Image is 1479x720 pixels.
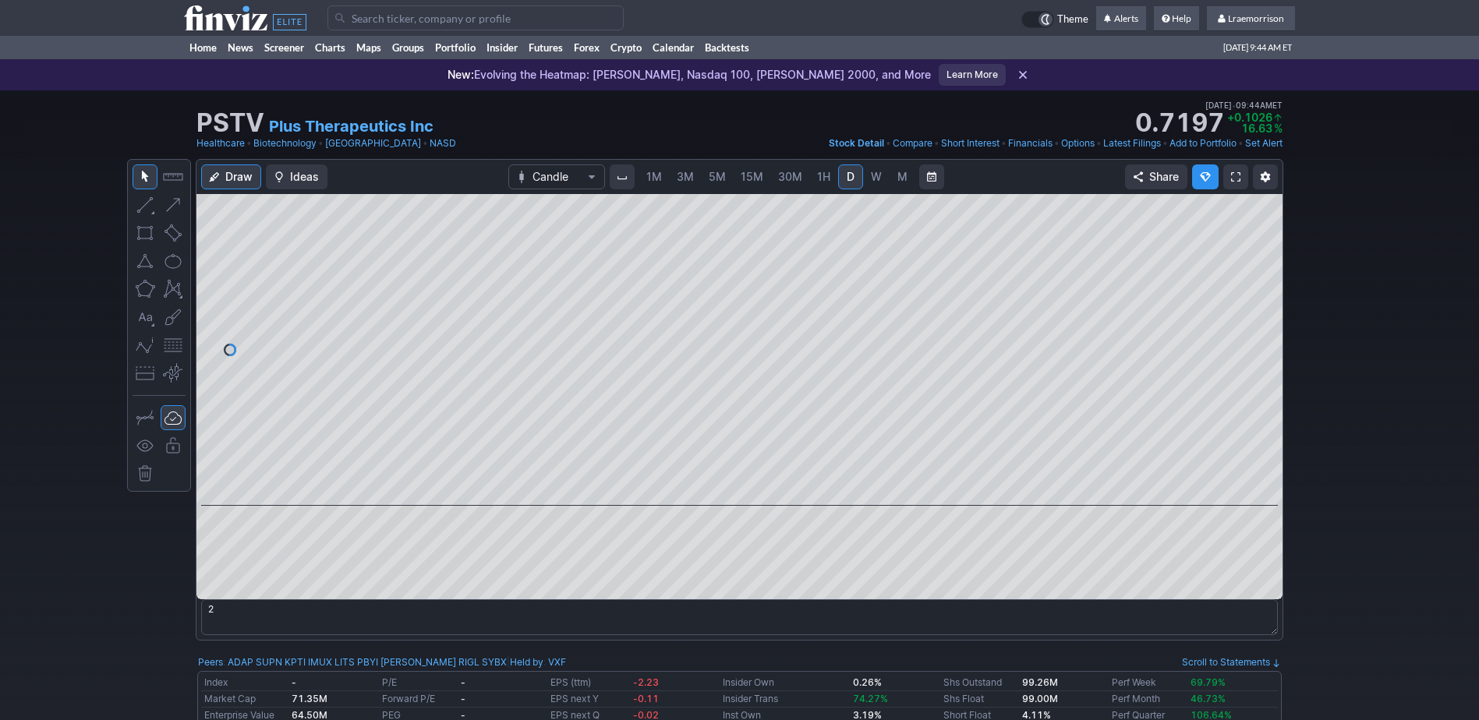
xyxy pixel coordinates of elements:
[1228,12,1284,24] span: Lraemorrison
[290,169,319,185] span: Ideas
[702,164,733,189] a: 5M
[161,405,186,430] button: Drawings Autosave: On
[133,433,157,458] button: Hide drawings
[771,164,809,189] a: 30M
[510,656,543,668] a: Held by
[482,655,507,670] a: SYBX
[310,36,351,59] a: Charts
[1245,136,1283,151] a: Set Alert
[285,655,306,670] a: KPTI
[198,656,223,668] a: Peers
[1169,136,1237,151] a: Add to Portfolio
[1096,6,1146,31] a: Alerts
[379,675,458,691] td: P/E
[201,675,288,691] td: Index
[201,691,288,708] td: Market Cap
[133,333,157,358] button: Elliott waves
[266,164,327,189] button: Ideas
[256,655,282,670] a: SUPN
[351,36,387,59] a: Maps
[1008,136,1053,151] a: Financials
[507,655,566,670] div: | :
[864,164,889,189] a: W
[1022,676,1058,688] b: 99.26M
[133,461,157,486] button: Remove all autosaved drawings
[133,192,157,217] button: Line
[1232,98,1236,112] span: •
[1135,111,1224,136] strong: 0.7197
[161,221,186,245] button: Rotated rectangle
[430,136,456,151] a: NASD
[327,5,624,30] input: Search
[639,164,669,189] a: 1M
[1223,164,1248,189] a: Fullscreen
[461,693,465,704] b: -
[670,164,701,189] a: 3M
[838,164,863,189] a: D
[890,164,915,189] a: M
[448,68,474,81] span: New:
[133,277,157,302] button: Polygon
[1057,11,1088,28] span: Theme
[940,675,1019,691] td: Shs Outstand
[547,691,629,708] td: EPS next Y
[481,36,523,59] a: Insider
[709,170,726,183] span: 5M
[1021,11,1088,28] a: Theme
[259,36,310,59] a: Screener
[387,36,430,59] a: Groups
[646,170,662,183] span: 1M
[508,164,605,189] button: Chart Type
[269,115,433,137] a: Plus Therapeutics Inc
[133,305,157,330] button: Text
[1238,136,1244,151] span: •
[817,170,830,183] span: 1H
[734,164,770,189] a: 15M
[133,164,157,189] button: Mouse
[423,136,428,151] span: •
[133,249,157,274] button: Triangle
[568,36,605,59] a: Forex
[940,691,1019,708] td: Shs Float
[161,249,186,274] button: Ellipse
[1054,136,1060,151] span: •
[308,655,332,670] a: IMUX
[934,136,939,151] span: •
[198,655,507,670] div: :
[1227,111,1272,124] span: +0.1026
[853,693,888,704] span: 74.27%
[829,137,884,149] span: Stock Detail
[1096,136,1102,151] span: •
[357,655,378,670] a: PBYI
[720,675,850,691] td: Insider Own
[893,136,932,151] a: Compare
[1125,164,1187,189] button: Share
[161,433,186,458] button: Lock drawings
[161,164,186,189] button: Measure
[379,691,458,708] td: Forward P/E
[1149,169,1179,185] span: Share
[547,675,629,691] td: EPS (ttm)
[778,170,802,183] span: 30M
[548,655,566,670] a: VXF
[720,691,850,708] td: Insider Trans
[222,36,259,59] a: News
[741,170,763,183] span: 15M
[1109,675,1187,691] td: Perf Week
[318,136,324,151] span: •
[1162,136,1168,151] span: •
[196,111,264,136] h1: PSTV
[161,361,186,386] button: Anchored VWAP
[1223,36,1292,59] span: [DATE] 9:44 AM ET
[380,655,456,670] a: [PERSON_NAME]
[871,170,882,183] span: W
[161,333,186,358] button: Fibonacci retracements
[633,693,659,704] span: -0.11
[1022,693,1058,704] b: 99.00M
[919,164,944,189] button: Range
[133,405,157,430] button: Drawing mode: Single
[699,36,755,59] a: Backtests
[1001,136,1007,151] span: •
[1103,137,1161,149] span: Latest Filings
[605,36,647,59] a: Crypto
